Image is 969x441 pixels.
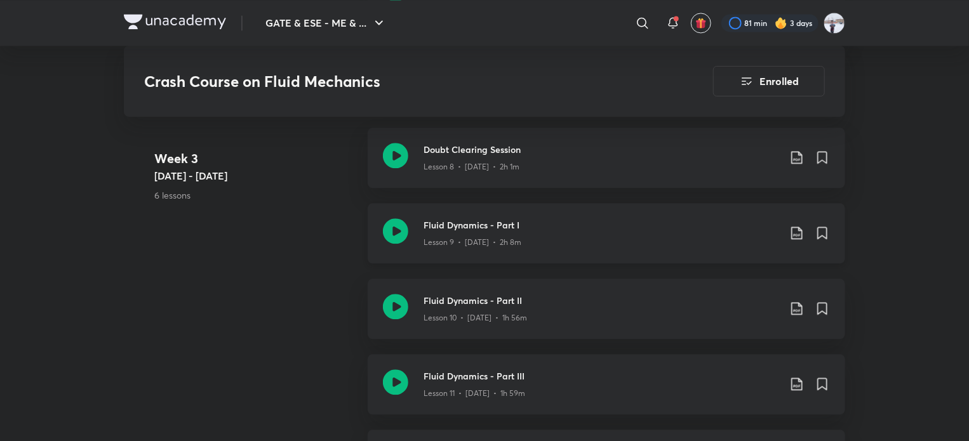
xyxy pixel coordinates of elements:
p: 6 lessons [154,188,358,202]
p: Lesson 9 • [DATE] • 2h 8m [424,237,521,248]
a: Fluid Dynamics - Part IIILesson 11 • [DATE] • 1h 59m [368,354,845,430]
p: Lesson 8 • [DATE] • 2h 1m [424,161,519,173]
h3: Doubt Clearing Session [424,143,779,156]
button: avatar [691,13,711,33]
h3: Fluid Dynamics - Part III [424,369,779,383]
a: Fluid Dynamics - Part ILesson 9 • [DATE] • 2h 8m [368,203,845,279]
h3: Crash Course on Fluid Mechanics [144,72,641,91]
h4: Week 3 [154,149,358,168]
button: GATE & ESE - ME & ... [258,10,394,36]
h5: [DATE] - [DATE] [154,168,358,183]
p: Lesson 10 • [DATE] • 1h 56m [424,312,527,324]
p: Lesson 11 • [DATE] • 1h 59m [424,388,525,399]
button: Enrolled [713,66,825,96]
a: Doubt Clearing SessionLesson 8 • [DATE] • 2h 1m [368,128,845,203]
img: Company Logo [124,14,226,29]
a: Company Logo [124,14,226,32]
h3: Fluid Dynamics - Part II [424,294,779,307]
img: Nikhil [824,12,845,34]
img: avatar [695,17,707,29]
a: Fluid Dynamics - Part IILesson 10 • [DATE] • 1h 56m [368,279,845,354]
img: streak [775,16,787,29]
h3: Fluid Dynamics - Part I [424,218,779,232]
